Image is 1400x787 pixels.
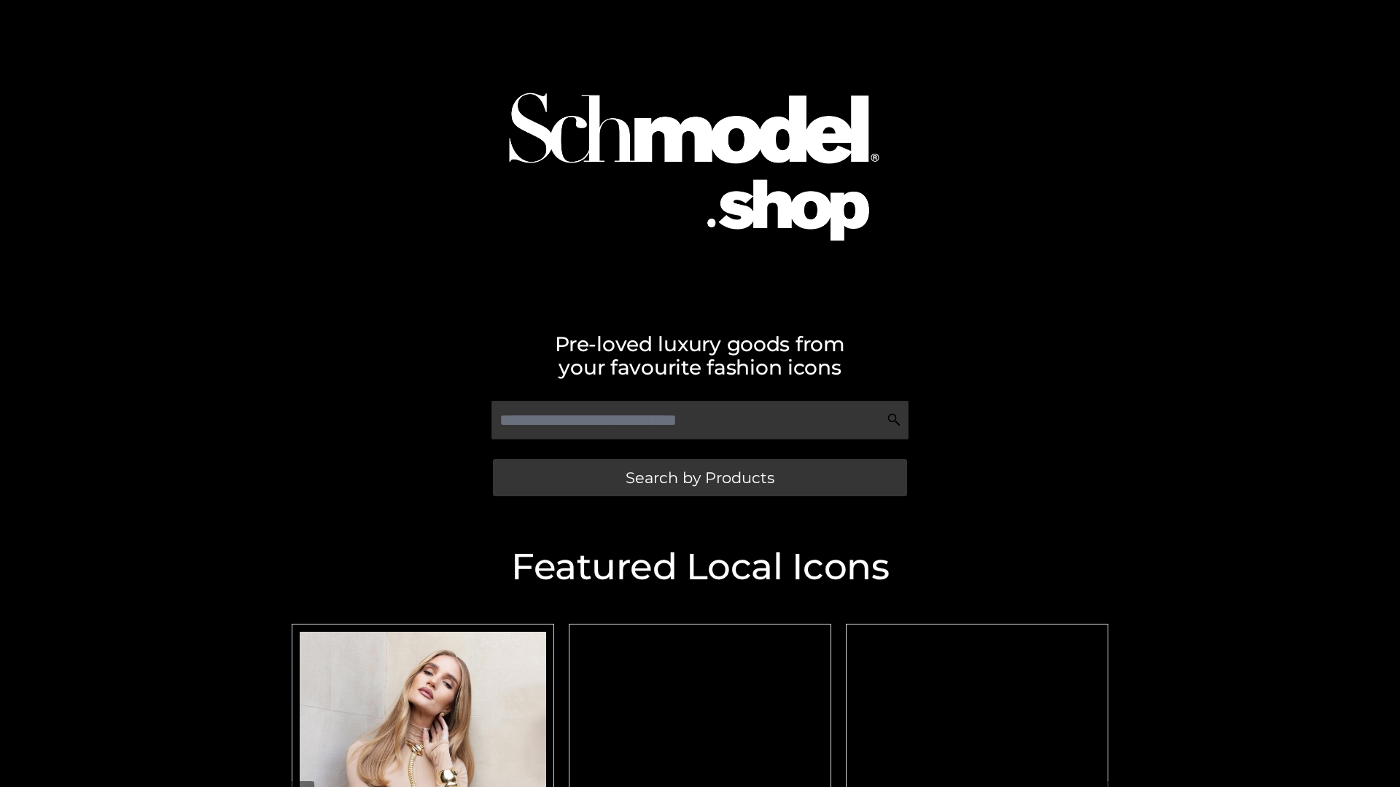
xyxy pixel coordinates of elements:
h2: Pre-loved luxury goods from your favourite fashion icons [284,332,1116,379]
h2: Featured Local Icons​ [284,549,1116,585]
img: Search Icon [887,412,901,427]
a: Search by Products [493,459,907,496]
span: Search by Products [626,470,774,485]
